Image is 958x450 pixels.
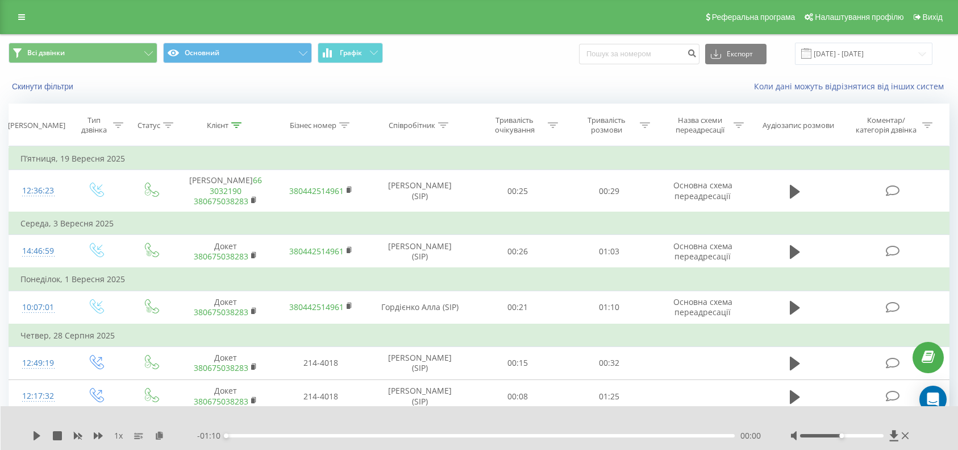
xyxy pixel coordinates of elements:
span: Всі дзвінки [27,48,65,57]
td: 01:03 [563,235,655,269]
div: Назва схеми переадресації [670,115,731,135]
div: 12:17:32 [20,385,56,407]
a: 380675038283 [194,251,248,262]
div: 12:36:23 [20,180,56,202]
td: Основна схема переадресації [655,170,751,212]
td: [PERSON_NAME] (SIP) [369,380,472,413]
button: Скинути фільтри [9,81,79,92]
td: 214-4018 [273,380,369,413]
div: 14:46:59 [20,240,56,262]
div: Співробітник [389,121,435,130]
td: 00:21 [472,291,564,324]
td: Основна схема переадресації [655,235,751,269]
button: Експорт [705,44,767,64]
td: Докет [178,235,273,269]
button: Всі дзвінки [9,43,157,63]
td: Докет [178,346,273,379]
div: Тривалість очікування [484,115,545,135]
a: 380442514961 [289,185,344,196]
td: 00:08 [472,380,564,413]
td: 01:25 [563,380,655,413]
td: [PERSON_NAME] (SIP) [369,170,472,212]
div: 10:07:01 [20,296,56,319]
span: Графік [340,49,362,57]
td: 00:29 [563,170,655,212]
td: Докет [178,291,273,324]
input: Пошук за номером [579,44,699,64]
td: Докет [178,380,273,413]
span: - 01:10 [197,430,226,441]
a: 380675038283 [194,362,248,373]
a: 380675038283 [194,396,248,407]
td: 00:26 [472,235,564,269]
td: 00:15 [472,346,564,379]
div: Accessibility label [840,434,844,438]
td: П’ятниця, 19 Вересня 2025 [9,147,949,170]
span: Реферальна програма [712,13,795,22]
td: [PERSON_NAME] [178,170,273,212]
a: Коли дані можуть відрізнятися вiд інших систем [754,81,949,92]
div: 12:49:19 [20,352,56,374]
div: Статус [138,121,160,130]
a: 380675038283 [194,307,248,317]
a: 663032190 [210,175,262,196]
td: Основна схема переадресації [655,291,751,324]
td: [PERSON_NAME] (SIP) [369,235,472,269]
button: Основний [163,43,312,63]
span: Налаштування профілю [815,13,903,22]
span: 00:00 [740,430,761,441]
button: Графік [318,43,383,63]
td: Середа, 3 Вересня 2025 [9,212,949,235]
td: Четвер, 28 Серпня 2025 [9,324,949,347]
td: 00:32 [563,346,655,379]
div: Accessibility label [224,434,228,438]
div: Тип дзвінка [78,115,110,135]
td: 214-4018 [273,346,369,379]
div: Аудіозапис розмови [763,121,834,130]
td: Понеділок, 1 Вересня 2025 [9,268,949,291]
div: Клієнт [207,121,228,130]
td: 00:25 [472,170,564,212]
a: 380675038283 [194,196,248,207]
a: 380442514961 [289,246,344,257]
span: 1 x [114,430,123,441]
div: [PERSON_NAME] [8,121,65,130]
td: 01:10 [563,291,655,324]
td: [PERSON_NAME] (SIP) [369,346,472,379]
td: Гордієнко Алла (SIP) [369,291,472,324]
div: Бізнес номер [290,121,336,130]
span: Вихід [923,13,943,22]
a: 380442514961 [289,302,344,312]
div: Коментар/категорія дзвінка [853,115,919,135]
div: Open Intercom Messenger [919,386,947,413]
div: Тривалість розмови [576,115,637,135]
